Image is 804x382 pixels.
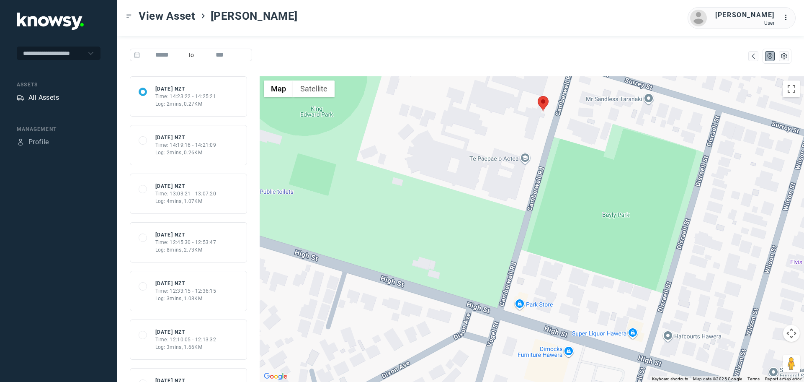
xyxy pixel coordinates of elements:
div: Management [17,125,100,133]
a: ProfileProfile [17,137,49,147]
div: Log: 4mins, 1.07KM [155,197,216,205]
span: Map data ©2025 Google [693,377,742,381]
div: Time: 12:45:30 - 12:53:47 [155,239,216,246]
span: To [184,49,198,61]
div: User [715,20,775,26]
button: Show satellite imagery [293,81,335,97]
div: Assets [17,81,100,88]
div: Profile [17,138,24,146]
a: Report a map error [765,377,801,381]
div: : [783,13,793,24]
img: Google [262,371,289,382]
div: [DATE] NZT [155,231,216,239]
div: : [783,13,793,23]
div: Log: 2mins, 0.26KM [155,149,216,156]
div: Assets [17,94,24,101]
div: Log: 3mins, 1.66KM [155,343,216,351]
button: Drag Pegman onto the map to open Street View [783,355,800,372]
div: [DATE] NZT [155,85,216,93]
span: [PERSON_NAME] [211,8,298,23]
div: Log: 8mins, 2.73KM [155,246,216,254]
div: List [780,52,788,60]
a: Terms (opens in new tab) [747,377,760,381]
div: All Assets [28,93,59,103]
div: [DATE] NZT [155,280,216,287]
div: > [200,13,206,19]
span: View Asset [139,8,196,23]
img: Application Logo [17,13,84,30]
tspan: ... [783,14,792,21]
div: [DATE] NZT [155,328,216,336]
button: Keyboard shortcuts [652,376,688,382]
img: avatar.png [690,10,707,26]
div: Log: 3mins, 1.08KM [155,295,216,302]
div: Time: 12:33:15 - 12:36:15 [155,287,216,295]
div: Time: 14:19:16 - 14:21:09 [155,141,216,149]
a: Open this area in Google Maps (opens a new window) [262,371,289,382]
button: Toggle fullscreen view [783,81,800,97]
div: Log: 2mins, 0.27KM [155,100,216,108]
div: [DATE] NZT [155,182,216,190]
div: Profile [28,137,49,147]
div: Toggle Menu [126,13,132,19]
div: Time: 14:23:22 - 14:25:21 [155,93,216,100]
button: Map camera controls [783,325,800,342]
button: Show street map [264,81,293,97]
div: Map [766,52,774,60]
div: Map [750,52,757,60]
a: AssetsAll Assets [17,93,59,103]
div: Time: 12:10:05 - 12:13:32 [155,336,216,343]
div: [DATE] NZT [155,134,216,141]
div: [PERSON_NAME] [715,10,775,20]
div: Time: 13:03:21 - 13:07:20 [155,190,216,197]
